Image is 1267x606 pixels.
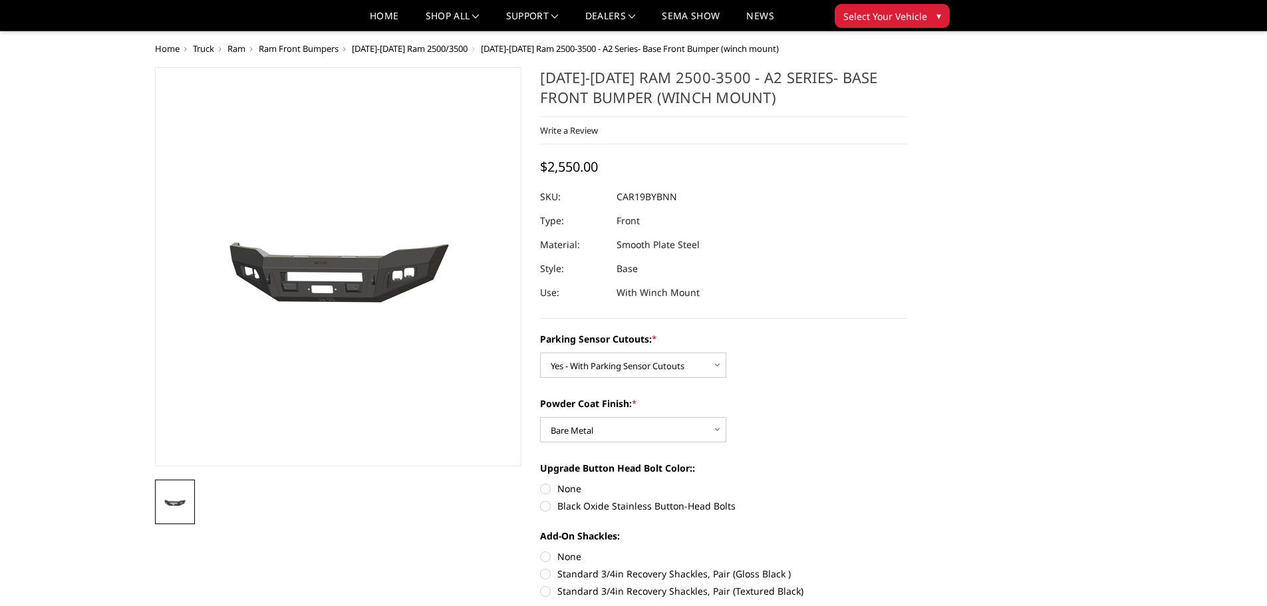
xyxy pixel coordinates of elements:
a: Write a Review [540,124,598,136]
label: None [540,482,907,496]
span: $2,550.00 [540,158,598,176]
dd: Smooth Plate Steel [617,233,700,257]
a: SEMA Show [662,11,720,31]
dd: Front [617,209,640,233]
label: Powder Coat Finish: [540,396,907,410]
span: ▾ [936,9,941,23]
a: Truck [193,43,214,55]
dd: CAR19BYBNN [617,185,677,209]
a: Ram [227,43,245,55]
dd: With Winch Mount [617,281,700,305]
iframe: Chat Widget [1200,542,1267,606]
label: Black Oxide Stainless Button-Head Bolts [540,499,907,513]
a: Support [506,11,559,31]
a: News [746,11,774,31]
a: Dealers [585,11,636,31]
dt: SKU: [540,185,607,209]
dt: Use: [540,281,607,305]
label: None [540,549,907,563]
a: [DATE]-[DATE] Ram 2500/3500 [352,43,468,55]
label: Add-On Shackles: [540,529,907,543]
span: [DATE]-[DATE] Ram 2500-3500 - A2 Series- Base Front Bumper (winch mount) [481,43,779,55]
label: Standard 3/4in Recovery Shackles, Pair (Textured Black) [540,584,907,598]
dt: Type: [540,209,607,233]
dd: Base [617,257,638,281]
span: Select Your Vehicle [843,9,927,23]
a: shop all [426,11,480,31]
a: 2019-2025 Ram 2500-3500 - A2 Series- Base Front Bumper (winch mount) [155,67,522,466]
label: Parking Sensor Cutouts: [540,332,907,346]
dt: Material: [540,233,607,257]
a: Ram Front Bumpers [259,43,339,55]
label: Standard 3/4in Recovery Shackles, Pair (Gloss Black ) [540,567,907,581]
img: 2019-2025 Ram 2500-3500 - A2 Series- Base Front Bumper (winch mount) [159,495,191,510]
button: Select Your Vehicle [835,4,950,28]
h1: [DATE]-[DATE] Ram 2500-3500 - A2 Series- Base Front Bumper (winch mount) [540,67,907,117]
dt: Style: [540,257,607,281]
label: Upgrade Button Head Bolt Color:: [540,461,907,475]
a: Home [155,43,180,55]
a: Home [370,11,398,31]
